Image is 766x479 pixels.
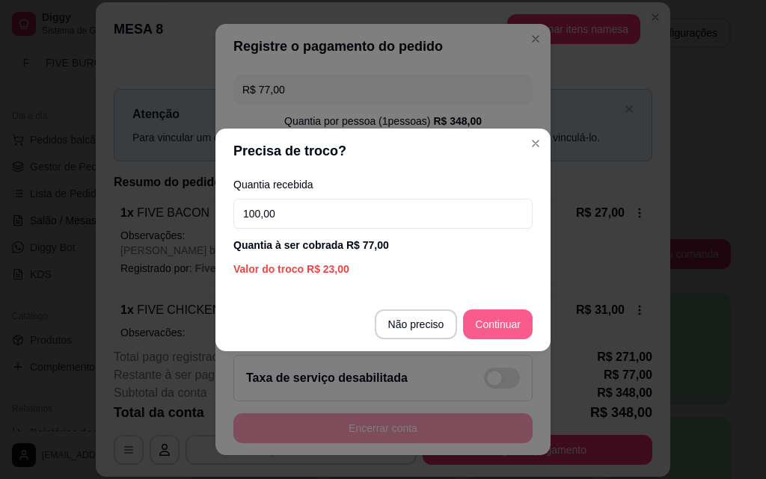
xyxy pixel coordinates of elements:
div: Quantia à ser cobrada R$ 77,00 [233,238,533,253]
button: Não preciso [375,309,458,339]
button: Continuar [463,309,533,339]
header: Precisa de troco? [215,129,551,173]
label: Quantia recebida [233,179,533,190]
button: Close [524,132,548,155]
div: Valor do troco R$ 23,00 [233,262,533,276]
